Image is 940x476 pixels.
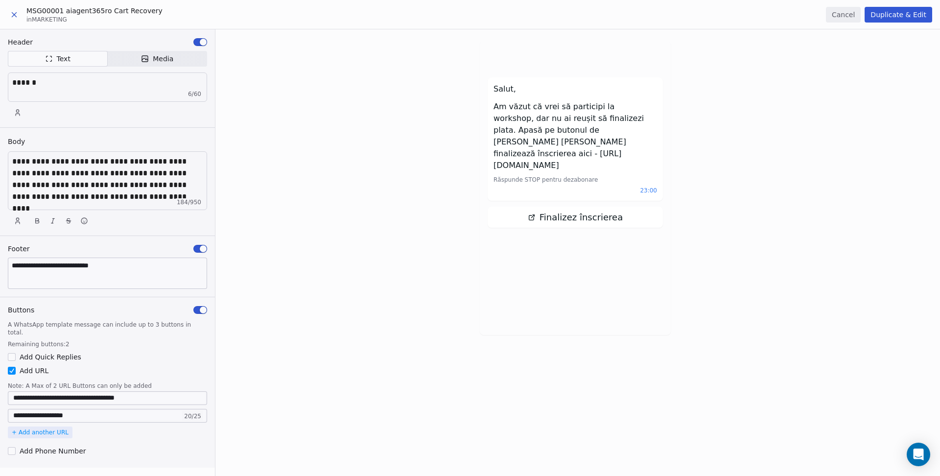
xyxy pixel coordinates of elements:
[26,6,163,16] span: MSG00001 aiagent365ro Cart Recovery
[480,41,671,70] img: WhatsApp
[540,211,623,224] span: Finalizez înscrierea
[826,7,861,23] button: Cancel
[493,175,657,184] span: Răspunde STOP pentru dezabonare
[865,7,932,23] button: Duplicate & Edit
[26,16,163,24] span: in MARKETING
[480,41,671,335] img: WhatsApp Background
[907,443,930,466] div: Open Intercom Messenger
[640,186,657,195] span: 23:00
[493,84,516,94] span: Salut,
[493,102,644,170] span: Am văzut că vrei să participi la workshop, dar nu ai reușit să finalizezi plata. Apasă pe butonul...
[480,307,671,335] img: WhatsApp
